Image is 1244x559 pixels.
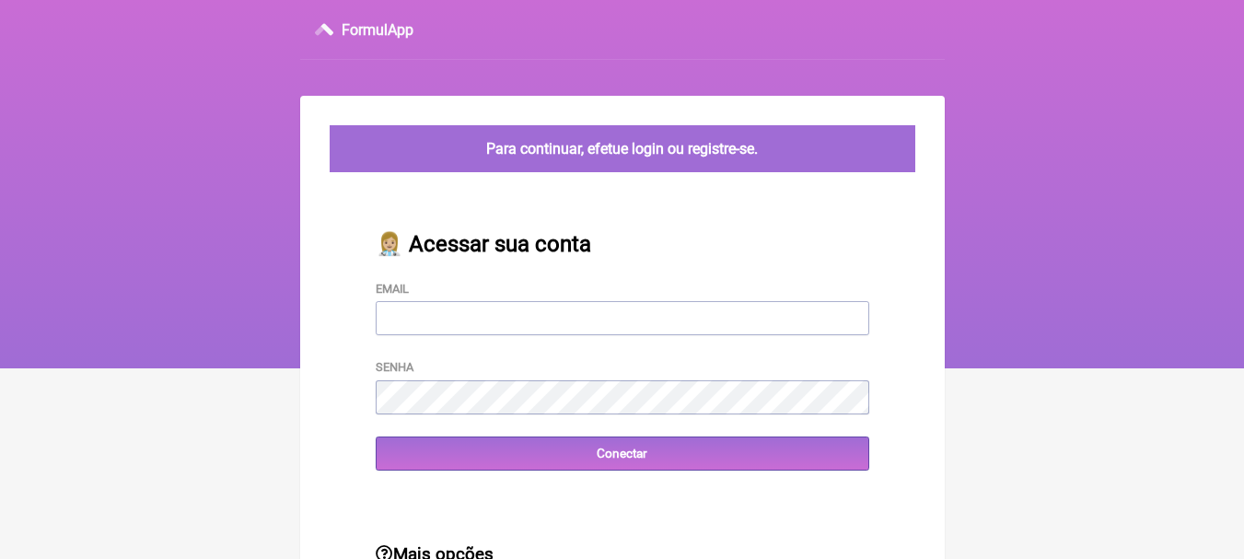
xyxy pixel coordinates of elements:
h3: FormulApp [342,21,413,39]
h2: 👩🏼‍⚕️ Acessar sua conta [376,231,869,257]
input: Conectar [376,437,869,471]
label: Senha [376,360,413,374]
div: Para continuar, efetue login ou registre-se. [330,125,915,172]
label: Email [376,282,409,296]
